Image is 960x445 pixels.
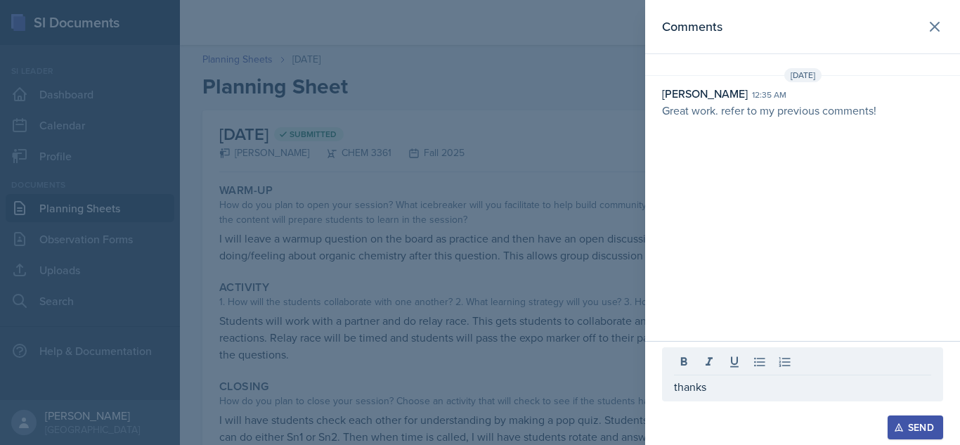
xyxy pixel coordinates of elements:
div: [PERSON_NAME] [662,85,748,102]
h2: Comments [662,17,722,37]
div: Send [897,422,934,433]
button: Send [888,415,943,439]
div: 12:35 am [752,89,786,101]
p: Great work. refer to my previous comments! [662,102,943,119]
p: thanks [674,378,931,395]
span: [DATE] [784,68,822,82]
